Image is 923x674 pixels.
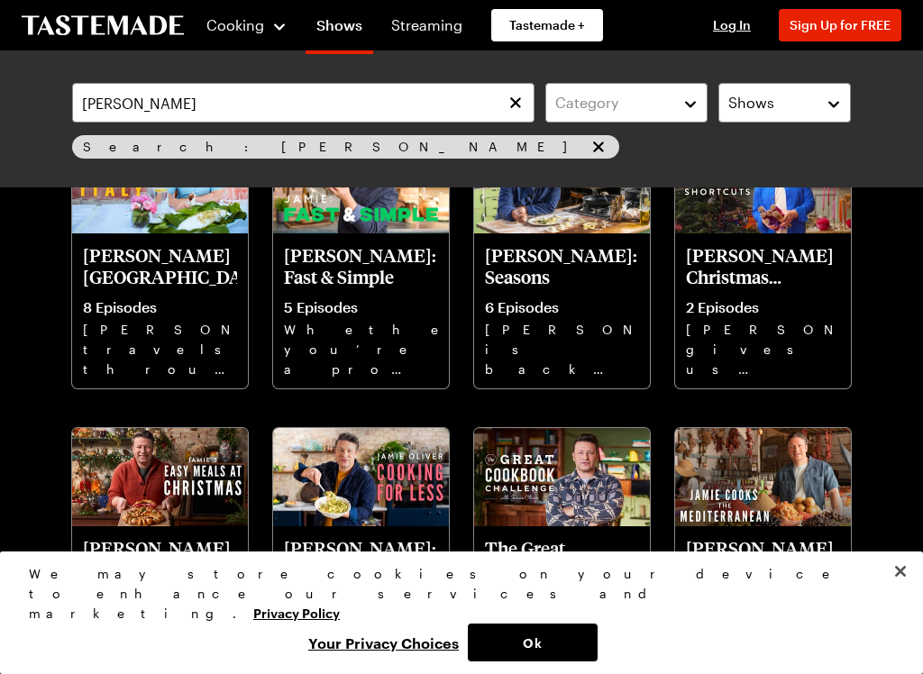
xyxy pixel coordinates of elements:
[790,17,891,32] span: Sign Up for FREE
[72,83,535,123] input: Search
[485,244,639,287] p: [PERSON_NAME]: Seasons
[83,537,237,580] p: [PERSON_NAME] Easy Meals at Christmas
[29,564,879,661] div: Privacy
[728,92,774,114] span: Shows
[284,298,438,316] p: 5 Episodes
[206,4,288,47] button: Cooking
[83,298,237,316] p: 8 Episodes
[485,537,639,580] p: The Great Cookbook Challenge with [PERSON_NAME]
[83,244,237,287] p: [PERSON_NAME] [GEOGRAPHIC_DATA]
[83,320,237,378] p: [PERSON_NAME] travels through [GEOGRAPHIC_DATA] to discover the simple secrets of Italy’s best ho...
[468,624,598,661] button: Ok
[83,137,585,157] span: Search: [PERSON_NAME]
[253,604,340,621] a: More information about your privacy, opens in a new tab
[491,9,603,41] a: Tastemade +
[273,134,449,388] a: Jamie Oliver: Fast & Simple[PERSON_NAME]: Fast & Simple5 EpisodesWhether you’re a pro or just sta...
[474,134,650,388] a: Jamie Oliver: Seasons[PERSON_NAME]: Seasons6 Episodes[PERSON_NAME] is back celebrating gorgeous i...
[881,551,920,591] button: Close
[779,9,901,41] button: Sign Up for FREE
[675,428,851,527] img: Jamie Oliver Cooks the Mediterranean
[545,83,708,123] button: Category
[206,16,264,33] span: Cooking
[589,137,608,157] button: remove Search: Jamie oliver
[29,564,879,624] div: We may store cookies on your device to enhance our services and marketing.
[306,4,373,54] a: Shows
[686,298,840,316] p: 2 Episodes
[299,624,468,661] button: Your Privacy Choices
[474,428,650,527] img: The Great Cookbook Challenge with Jamie Oliver
[485,320,639,378] p: [PERSON_NAME] is back celebrating gorgeous ingredients and the delicious dishes we can make with ...
[72,428,248,527] img: Jamie Oliver's Easy Meals at Christmas
[72,134,248,388] a: Jamie Oliver Cooks Italy[PERSON_NAME] [GEOGRAPHIC_DATA]8 Episodes[PERSON_NAME] travels through [G...
[675,134,851,388] a: Jamie Oliver's Christmas Shortcuts[PERSON_NAME] Christmas Shortcuts2 Episodes[PERSON_NAME] gives ...
[696,16,768,34] button: Log In
[509,16,585,34] span: Tastemade +
[284,244,438,287] p: [PERSON_NAME]: Fast & Simple
[22,15,184,36] a: To Tastemade Home Page
[284,537,438,580] p: [PERSON_NAME]: Cooking for Less
[273,428,449,527] img: Jamie Oliver: Cooking for Less
[686,320,840,378] p: [PERSON_NAME] gives us the gorgeous escapism of Christmas with quick and easy recipes that won’t ...
[686,537,840,580] p: [PERSON_NAME] the Mediterranean
[718,83,851,123] button: Shows
[555,92,671,114] div: Category
[284,320,438,378] p: Whether you’re a pro or just starting out, [PERSON_NAME] wants to arm you with the recipes to suc...
[713,17,751,32] span: Log In
[686,244,840,287] p: [PERSON_NAME] Christmas Shortcuts
[485,298,639,316] p: 6 Episodes
[506,93,525,113] button: Clear search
